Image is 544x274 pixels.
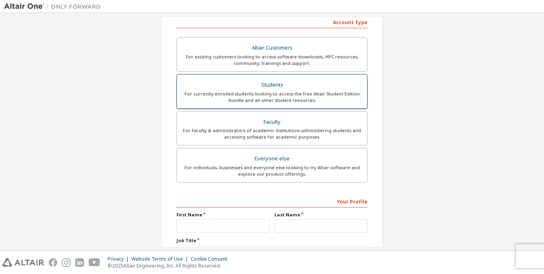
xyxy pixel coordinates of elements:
[176,212,270,218] label: First Name
[191,256,232,262] div: Cookie Consent
[182,42,362,54] div: Altair Customers
[176,237,368,244] label: Job Title
[62,258,71,267] img: instagram.svg
[131,256,191,262] div: Website Terms of Use
[182,116,362,128] div: Faculty
[108,256,131,262] div: Privacy
[182,153,362,164] div: Everyone else
[75,258,84,267] img: linkedin.svg
[176,15,368,28] div: Account Type
[182,54,362,66] div: For existing customers looking to access software downloads, HPC resources, community, trainings ...
[108,262,232,269] p: © 2025 Altair Engineering, Inc. All Rights Reserved.
[182,127,362,140] div: For faculty & administrators of academic institutions administering students and accessing softwa...
[182,91,362,104] div: For currently enrolled students looking to access the free Altair Student Edition bundle and all ...
[89,258,100,267] img: youtube.svg
[2,258,44,267] img: altair_logo.svg
[176,195,368,208] div: Your Profile
[182,164,362,177] div: For individuals, businesses and everyone else looking to try Altair software and explore our prod...
[274,212,368,218] label: Last Name
[49,258,57,267] img: facebook.svg
[4,2,105,10] img: Altair One
[182,79,362,91] div: Students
